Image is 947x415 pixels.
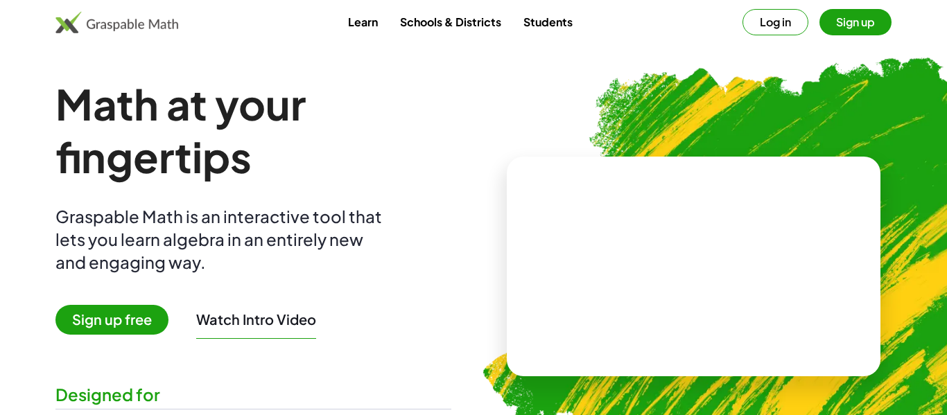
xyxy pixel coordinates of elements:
button: Log in [742,9,808,35]
span: Sign up free [55,305,168,335]
div: Designed for [55,383,451,406]
video: What is this? This is dynamic math notation. Dynamic math notation plays a central role in how Gr... [590,215,798,319]
h1: Math at your fingertips [55,78,451,183]
a: Schools & Districts [389,9,512,35]
button: Sign up [819,9,892,35]
a: Students [512,9,584,35]
button: Watch Intro Video [196,310,316,328]
div: Graspable Math is an interactive tool that lets you learn algebra in an entirely new and engaging... [55,205,388,274]
a: Learn [337,9,389,35]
